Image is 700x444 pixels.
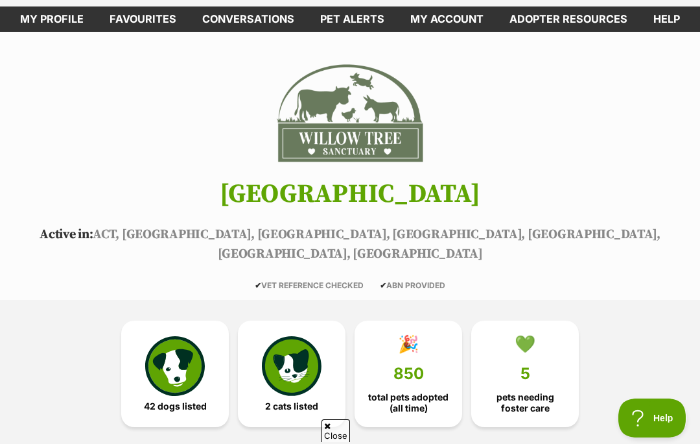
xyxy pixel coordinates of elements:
a: My profile [7,6,97,32]
a: Favourites [97,6,189,32]
img: Willow Tree Sanctuary [276,58,424,168]
img: petrescue-icon-eee76f85a60ef55c4a1927667547b313a7c0e82042636edf73dce9c88f694885.svg [145,336,205,396]
span: 850 [393,365,424,383]
a: 2 cats listed [238,321,345,427]
iframe: Help Scout Beacon - Open [618,399,687,438]
span: 2 cats listed [265,401,318,412]
a: conversations [189,6,307,32]
span: ABN PROVIDED [380,280,445,290]
div: 💚 [515,334,535,354]
a: My account [397,6,496,32]
div: 🎉 [398,334,419,354]
span: total pets adopted (all time) [366,392,451,413]
span: 42 dogs listed [144,401,207,412]
a: Pet alerts [307,6,397,32]
a: 42 dogs listed [121,321,229,427]
span: VET REFERENCE CHECKED [255,280,364,290]
span: 5 [520,365,530,383]
span: pets needing foster care [482,392,568,413]
span: Active in: [40,227,93,243]
icon: ✔ [255,280,261,290]
a: Help [640,6,693,32]
span: Close [321,419,350,442]
a: 💚 5 pets needing foster care [471,321,579,427]
icon: ✔ [380,280,386,290]
a: Adopter resources [496,6,640,32]
img: cat-icon-068c71abf8fe30c970a85cd354bc8e23425d12f6e8612795f06af48be43a487a.svg [262,336,321,396]
a: 🎉 850 total pets adopted (all time) [355,321,462,427]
